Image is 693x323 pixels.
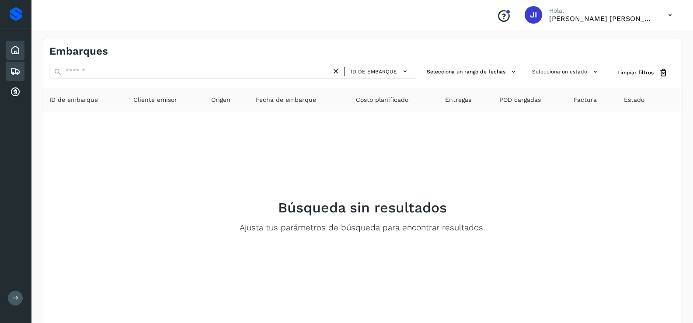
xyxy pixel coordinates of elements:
span: Factura [574,95,597,104]
span: Cliente emisor [133,95,177,104]
span: ID de embarque [49,95,98,104]
p: JOHNATAN IVAN ESQUIVEL MEDRANO [549,14,654,23]
p: Ajusta tus parámetros de búsqueda para encontrar resultados. [240,223,485,233]
div: Cuentas por cobrar [6,83,24,102]
span: POD cargadas [499,95,541,104]
button: Selecciona un estado [529,65,603,79]
span: Entregas [445,95,471,104]
span: Estado [624,95,644,104]
span: Fecha de embarque [256,95,316,104]
span: Costo planificado [356,95,408,104]
button: Selecciona un rango de fechas [423,65,522,79]
span: ID de embarque [351,68,397,76]
button: ID de embarque [348,65,412,78]
div: Inicio [6,41,24,60]
span: Origen [211,95,230,104]
h4: Embarques [49,45,108,58]
span: Limpiar filtros [617,69,654,76]
p: Hola, [549,7,654,14]
div: Embarques [6,62,24,81]
button: Limpiar filtros [610,65,675,81]
h2: Búsqueda sin resultados [278,199,447,216]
